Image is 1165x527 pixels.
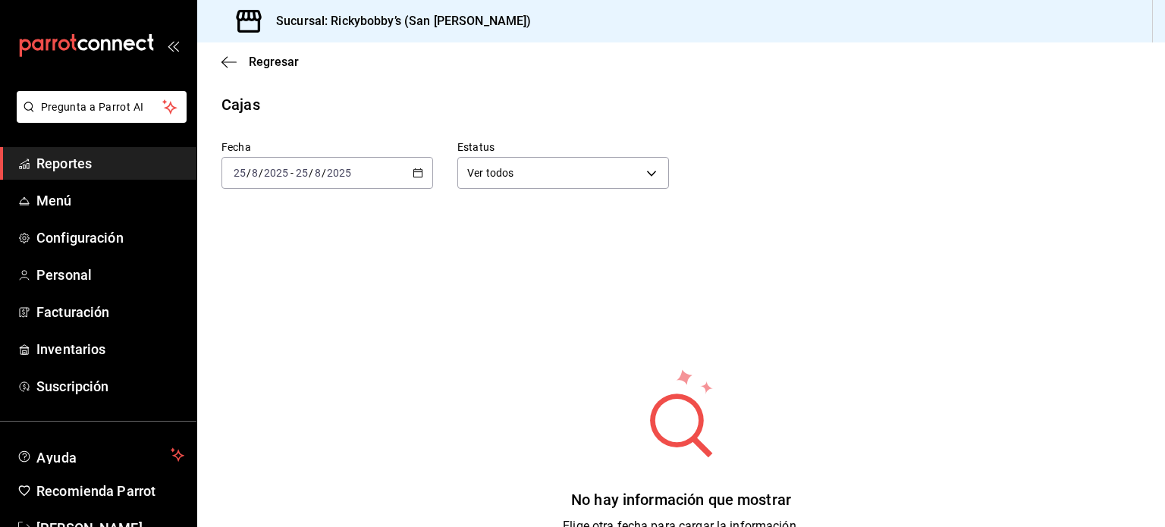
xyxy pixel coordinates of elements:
div: Ver todos [457,157,669,189]
span: Inventarios [36,339,184,359]
span: / [322,167,326,179]
span: / [259,167,263,179]
span: - [290,167,294,179]
input: -- [314,167,322,179]
span: Suscripción [36,376,184,397]
span: Ayuda [36,446,165,464]
span: Menú [36,190,184,211]
div: Cajas [221,93,260,116]
span: Personal [36,265,184,285]
button: Regresar [221,55,299,69]
div: No hay información que mostrar [563,488,799,511]
span: Configuración [36,227,184,248]
span: / [247,167,251,179]
button: open_drawer_menu [167,39,179,52]
span: Pregunta a Parrot AI [41,99,163,115]
h3: Sucursal: Rickybobby’s (San [PERSON_NAME]) [264,12,532,30]
input: ---- [326,167,352,179]
label: Estatus [457,142,669,152]
input: -- [251,167,259,179]
input: -- [233,167,247,179]
input: -- [295,167,309,179]
span: Recomienda Parrot [36,481,184,501]
span: / [309,167,313,179]
a: Pregunta a Parrot AI [11,110,187,126]
button: Pregunta a Parrot AI [17,91,187,123]
span: Facturación [36,302,184,322]
span: Regresar [249,55,299,69]
input: ---- [263,167,289,179]
span: Reportes [36,153,184,174]
label: Fecha [221,142,433,152]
